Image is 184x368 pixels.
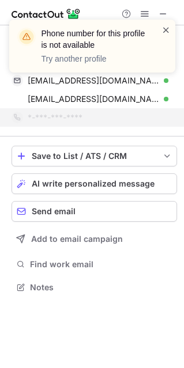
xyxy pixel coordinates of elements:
[30,282,172,293] span: Notes
[12,229,177,249] button: Add to email campaign
[31,234,123,244] span: Add to email campaign
[42,53,148,65] p: Try another profile
[12,279,177,295] button: Notes
[32,179,155,188] span: AI write personalized message
[42,28,148,51] header: Phone number for this profile is not available
[12,146,177,166] button: save-profile-one-click
[12,256,177,272] button: Find work email
[12,7,81,21] img: ContactOut v5.3.10
[32,151,157,161] div: Save to List / ATS / CRM
[12,201,177,222] button: Send email
[32,207,76,216] span: Send email
[17,28,36,46] img: warning
[30,259,172,270] span: Find work email
[28,94,160,104] span: [EMAIL_ADDRESS][DOMAIN_NAME]
[12,173,177,194] button: AI write personalized message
